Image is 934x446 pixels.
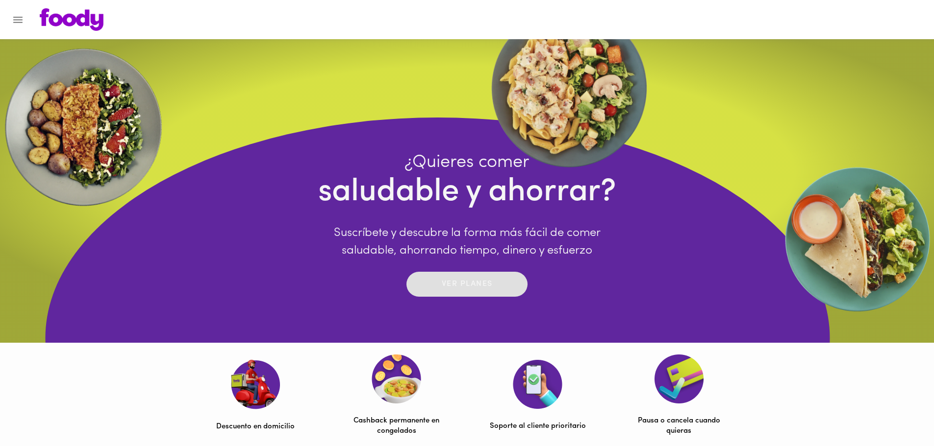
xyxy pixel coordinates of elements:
[40,8,103,31] img: logo.png
[442,279,493,290] p: Ver planes
[781,163,934,316] img: EllipseRigth.webp
[6,8,30,32] button: Menu
[490,421,586,431] p: Soporte al cliente prioritario
[216,422,295,432] p: Descuento en domicilio
[372,354,421,403] img: Cashback permanente en congelados
[877,389,924,436] iframe: Messagebird Livechat Widget
[318,224,616,259] p: Suscríbete y descubre la forma más fácil de comer saludable, ahorrando tiempo, dinero y esfuerzo
[230,359,280,409] img: Descuento en domicilio
[318,173,616,212] h4: saludable y ahorrar?
[655,354,704,403] img: Pausa o cancela cuando quieras
[513,360,562,409] img: Soporte al cliente prioritario
[631,416,727,437] p: Pausa o cancela cuando quieras
[406,272,528,297] button: Ver planes
[318,152,616,173] h4: ¿Quieres comer
[486,5,653,171] img: ellipse.webp
[349,416,445,437] p: Cashback permanente en congelados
